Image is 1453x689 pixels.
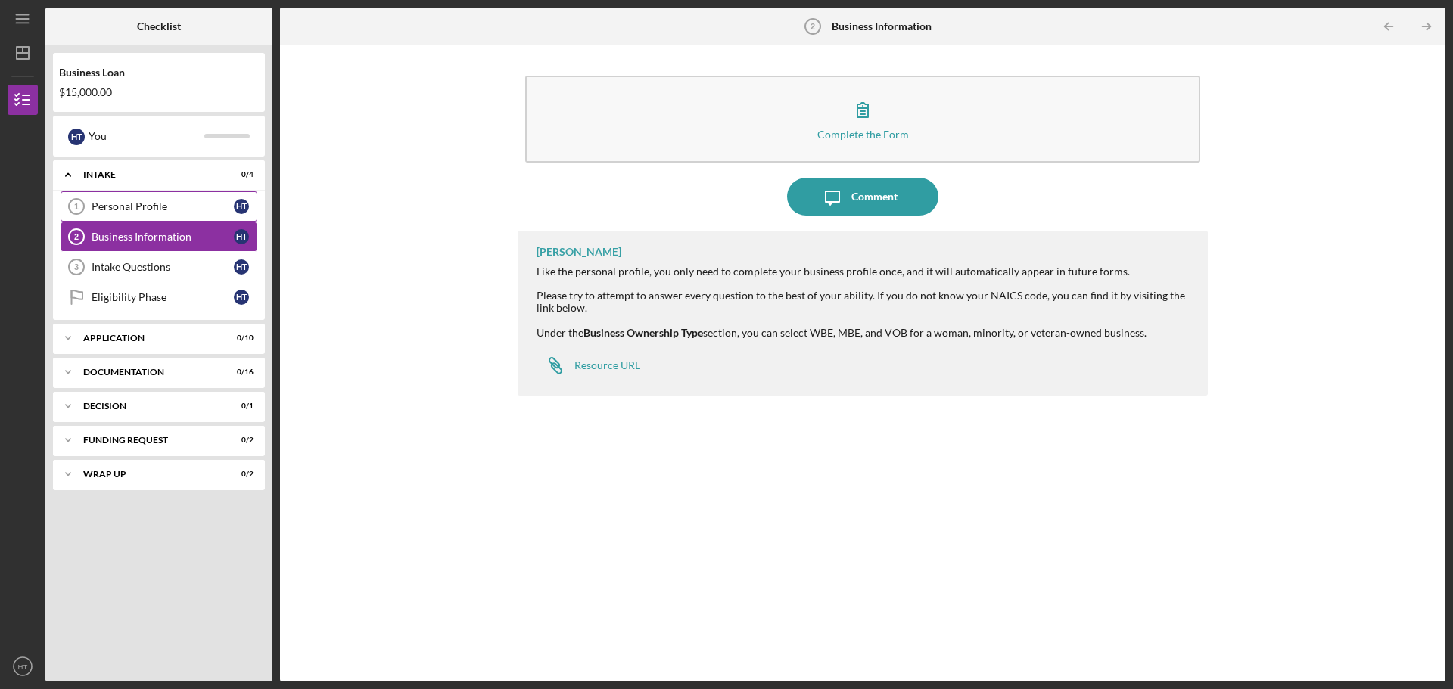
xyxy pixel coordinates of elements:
[59,67,259,79] div: Business Loan
[226,436,254,445] div: 0 / 2
[92,291,234,303] div: Eligibility Phase
[817,129,909,140] div: Complete the Form
[525,76,1200,163] button: Complete the Form
[234,199,249,214] div: H T
[92,231,234,243] div: Business Information
[811,22,815,31] tspan: 2
[68,129,85,145] div: H T
[234,259,249,275] div: H T
[18,663,28,671] text: HT
[92,261,234,273] div: Intake Questions
[61,252,257,282] a: 3Intake QuestionsHT
[226,368,254,377] div: 0 / 16
[226,170,254,179] div: 0 / 4
[226,402,254,411] div: 0 / 1
[61,222,257,252] a: 2Business InformationHT
[574,359,640,371] div: Resource URL
[234,229,249,244] div: H T
[226,334,254,343] div: 0 / 10
[537,350,640,380] a: Resource URL
[89,123,204,149] div: You
[83,470,216,479] div: Wrap up
[583,326,703,339] strong: Business Ownership Type
[537,265,1193,339] div: Like the personal profile, you only need to complete your business profile once, and it will auto...
[74,262,79,272] tspan: 3
[226,470,254,479] div: 0 / 2
[234,290,249,305] div: H T
[74,202,79,211] tspan: 1
[61,191,257,222] a: 1Personal ProfileHT
[74,232,79,241] tspan: 2
[8,651,38,681] button: HT
[83,170,216,179] div: Intake
[537,246,621,258] div: [PERSON_NAME]
[92,200,234,213] div: Personal Profile
[851,178,898,216] div: Comment
[137,20,181,33] b: Checklist
[61,282,257,312] a: Eligibility PhaseHT
[83,436,216,445] div: Funding Request
[83,368,216,377] div: Documentation
[83,334,216,343] div: Application
[787,178,938,216] button: Comment
[83,402,216,411] div: Decision
[59,86,259,98] div: $15,000.00
[832,20,932,33] b: Business Information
